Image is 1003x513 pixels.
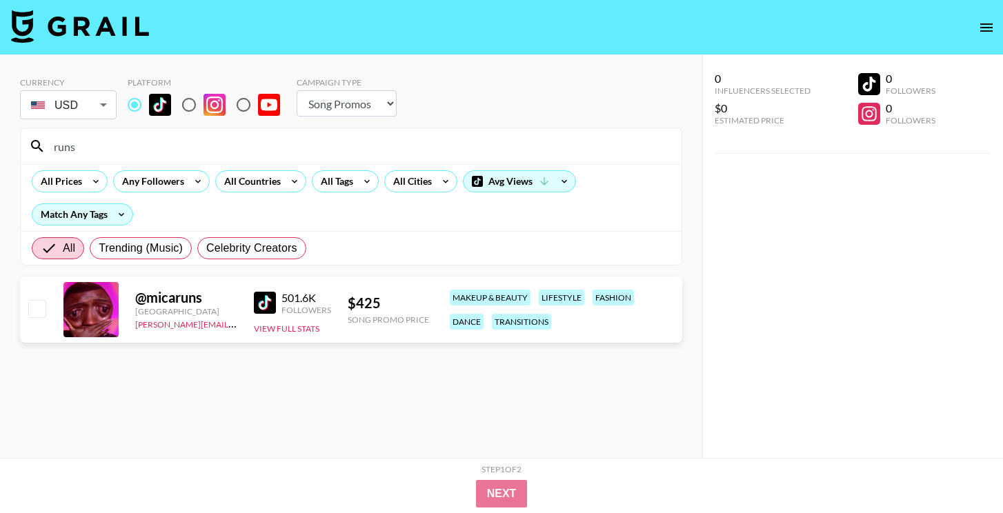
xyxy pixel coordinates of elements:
[886,101,935,115] div: 0
[254,292,276,314] img: TikTok
[476,480,528,507] button: Next
[281,305,331,315] div: Followers
[348,294,429,312] div: $ 425
[20,77,117,88] div: Currency
[11,10,149,43] img: Grail Talent
[481,464,522,474] div: Step 1 of 2
[258,94,280,116] img: YouTube
[128,77,291,88] div: Platform
[114,171,187,192] div: Any Followers
[203,94,226,116] img: Instagram
[973,14,1000,41] button: open drawer
[297,77,397,88] div: Campaign Type
[32,171,85,192] div: All Prices
[593,290,634,305] div: fashion
[135,289,237,306] div: @ micaruns
[450,290,530,305] div: makeup & beauty
[539,290,584,305] div: lifestyle
[886,85,935,96] div: Followers
[450,314,484,330] div: dance
[281,291,331,305] div: 501.6K
[385,171,435,192] div: All Cities
[63,240,75,256] span: All
[715,115,811,125] div: Estimated Price
[254,323,319,334] button: View Full Stats
[312,171,356,192] div: All Tags
[492,314,551,330] div: transitions
[135,316,339,330] a: [PERSON_NAME][EMAIL_ADDRESS][DOMAIN_NAME]
[715,72,811,85] div: 0
[135,306,237,316] div: [GEOGRAPHIC_DATA]
[715,85,811,96] div: Influencers Selected
[32,204,132,225] div: Match Any Tags
[99,240,183,256] span: Trending (Music)
[23,93,114,117] div: USD
[149,94,171,116] img: TikTok
[886,72,935,85] div: 0
[46,135,673,157] input: Search by User Name
[715,101,811,115] div: $0
[934,444,986,496] iframe: Drift Widget Chat Controller
[464,171,575,192] div: Avg Views
[206,240,297,256] span: Celebrity Creators
[348,314,429,325] div: Song Promo Price
[886,115,935,125] div: Followers
[216,171,284,192] div: All Countries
